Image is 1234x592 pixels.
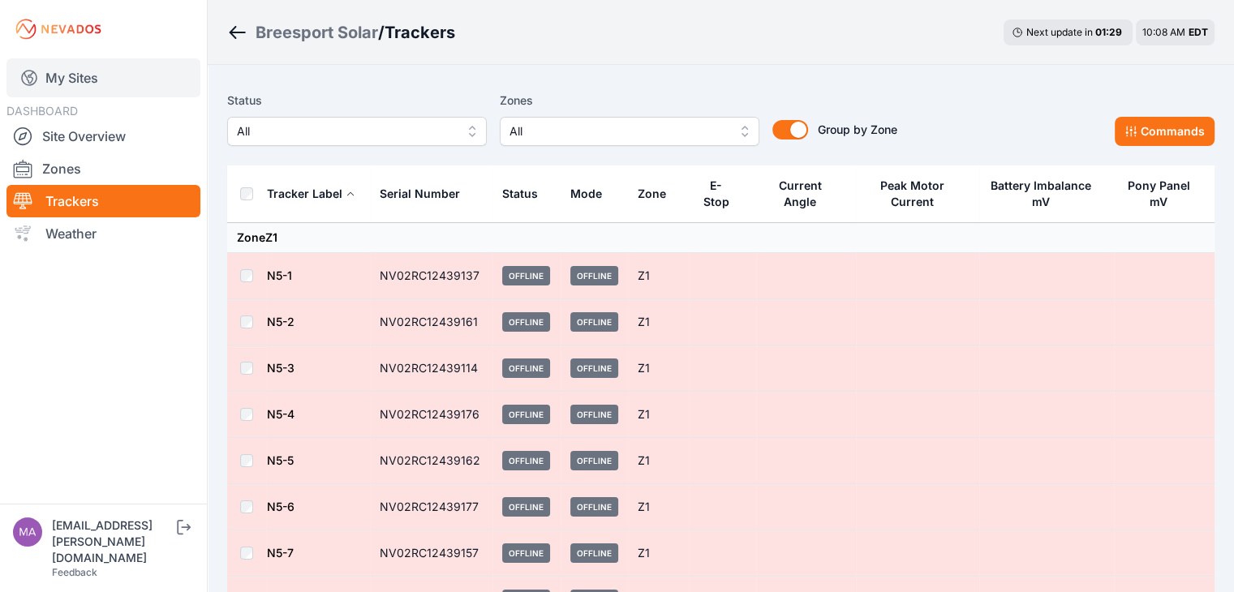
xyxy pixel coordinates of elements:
img: Nevados [13,16,104,42]
button: All [500,117,759,146]
a: My Sites [6,58,200,97]
td: Z1 [628,392,689,438]
label: Zones [500,91,759,110]
span: Offline [570,451,618,470]
span: 10:08 AM [1142,26,1185,38]
td: Z1 [628,253,689,299]
a: Feedback [52,566,97,578]
div: Battery Imbalance mV [989,178,1093,210]
span: Offline [570,497,618,517]
span: Offline [570,266,618,285]
a: N5-7 [267,546,294,560]
span: Offline [502,497,550,517]
a: N5-3 [267,361,295,375]
div: Serial Number [380,186,460,202]
div: Mode [570,186,602,202]
button: Current Angle [766,166,847,221]
div: 01 : 29 [1095,26,1124,39]
a: Zones [6,152,200,185]
a: Breesport Solar [256,21,378,44]
div: Tracker Label [267,186,342,202]
td: NV02RC12439157 [370,530,492,577]
span: All [510,122,727,141]
button: Battery Imbalance mV [989,166,1105,221]
span: Offline [570,543,618,563]
span: Offline [502,266,550,285]
a: Trackers [6,185,200,217]
button: Status [502,174,551,213]
span: DASHBOARD [6,104,78,118]
span: Offline [502,358,550,378]
button: Pony Panel mV [1124,166,1205,221]
img: matt.hauck@greensparksolar.com [13,517,42,547]
button: Serial Number [380,174,473,213]
div: Current Angle [766,178,835,210]
span: Offline [570,312,618,332]
button: Zone [638,174,679,213]
span: Offline [502,451,550,470]
div: [EMAIL_ADDRESS][PERSON_NAME][DOMAIN_NAME] [52,517,174,566]
button: All [227,117,487,146]
a: N5-4 [267,407,295,421]
span: / [378,21,385,44]
a: N5-2 [267,315,295,328]
div: Pony Panel mV [1124,178,1193,210]
button: Tracker Label [267,174,355,213]
td: Z1 [628,484,689,530]
div: E-Stop [699,178,733,210]
span: All [237,122,454,141]
label: Status [227,91,487,110]
span: Offline [570,358,618,378]
span: Offline [570,405,618,424]
td: NV02RC12439177 [370,484,492,530]
button: E-Stop [699,166,746,221]
td: Z1 [628,345,689,392]
td: NV02RC12439162 [370,438,492,484]
button: Mode [570,174,615,213]
a: Weather [6,217,200,250]
td: NV02RC12439176 [370,392,492,438]
button: Commands [1115,117,1215,146]
td: NV02RC12439137 [370,253,492,299]
span: Offline [502,543,550,563]
td: NV02RC12439161 [370,299,492,345]
span: Offline [502,312,550,332]
td: NV02RC12439114 [370,345,492,392]
div: Peak Motor Current [866,178,957,210]
nav: Breadcrumb [227,11,455,54]
a: N5-6 [267,500,295,513]
span: Next update in [1026,26,1093,38]
span: Group by Zone [818,122,897,136]
td: Z1 [628,438,689,484]
div: Zone [638,186,666,202]
a: Site Overview [6,120,200,152]
td: Zone Z1 [227,223,1215,253]
h3: Trackers [385,21,455,44]
div: Status [502,186,538,202]
button: Peak Motor Current [866,166,969,221]
a: N5-1 [267,268,292,282]
span: Offline [502,405,550,424]
td: Z1 [628,299,689,345]
td: Z1 [628,530,689,577]
span: EDT [1189,26,1208,38]
a: N5-5 [267,453,294,467]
